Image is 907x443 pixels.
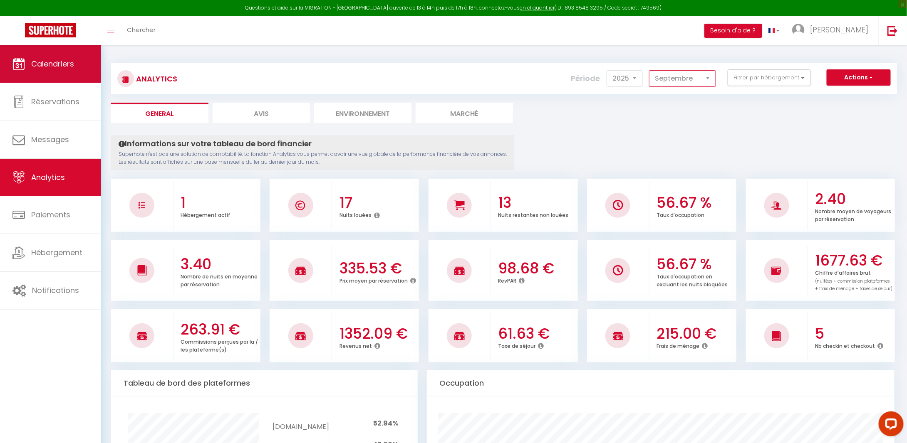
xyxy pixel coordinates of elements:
span: Calendriers [31,59,74,69]
a: Chercher [121,16,162,45]
span: Messages [31,134,69,145]
span: (nuitées + commission plateformes + frais de ménage + taxes de séjour) [815,278,893,292]
span: Réservations [31,96,79,107]
p: Nuits louées [340,210,372,219]
p: Nuits restantes non louées [498,210,568,219]
span: Paiements [31,209,70,220]
button: Besoin d'aide ? [704,24,762,38]
p: Commissions perçues par la / les plateforme(s) [181,337,258,353]
p: Nombre de nuits en moyenne par réservation [181,271,258,288]
p: Nb checkin et checkout [815,341,875,349]
p: Prix moyen par réservation [340,276,408,284]
img: NO IMAGE [771,266,782,276]
a: en cliquant ici [520,4,555,11]
img: NO IMAGE [613,265,623,276]
h3: 56.67 % [657,194,734,212]
button: Actions [827,69,891,86]
h3: 13 [498,194,575,212]
img: ... [792,24,805,36]
p: Taxe de séjour [498,341,535,349]
li: Marché [416,103,513,123]
img: NO IMAGE [139,202,145,209]
h3: 1677.63 € [815,252,893,269]
h3: 3.40 [181,256,258,273]
h3: 5 [815,325,893,342]
h3: 215.00 € [657,325,734,342]
h3: 1352.09 € [340,325,417,342]
div: Tableau de bord des plateformes [111,370,418,396]
button: Filtrer par hébergement [728,69,811,86]
h3: 335.53 € [340,260,417,277]
label: Période [571,69,600,88]
li: Avis [213,103,310,123]
h3: 56.67 % [657,256,734,273]
h3: 263.91 € [181,321,258,338]
h3: 1 [181,194,258,212]
img: logout [887,25,898,36]
p: Taux d'occupation en excluant les nuits bloquées [657,271,728,288]
h4: Informations sur votre tableau de bord financier [119,139,507,148]
h3: 17 [340,194,417,212]
span: 52.94% [373,418,398,428]
span: Notifications [32,285,79,295]
p: Taux d'occupation [657,210,705,219]
li: Environnement [314,103,411,123]
p: Revenus net [340,341,372,349]
span: Chercher [127,25,156,34]
span: Analytics [31,172,65,182]
p: RevPAR [498,276,516,284]
li: General [111,103,208,123]
p: Hébergement actif [181,210,230,219]
span: [PERSON_NAME] [810,25,868,35]
h3: Analytics [134,69,177,88]
div: Occupation [427,370,895,396]
img: Super Booking [25,23,76,37]
p: Superhote n'est pas une solution de comptabilité. La fonction Analytics vous permet d'avoir une v... [119,150,507,166]
h3: 2.40 [815,190,893,208]
span: Hébergement [31,247,82,258]
td: [DOMAIN_NAME] [273,413,329,434]
p: Nombre moyen de voyageurs par réservation [815,206,892,223]
p: Chiffre d'affaires brut [815,268,893,292]
h3: 61.63 € [498,325,575,342]
h3: 98.68 € [498,260,575,277]
a: ... [PERSON_NAME] [786,16,879,45]
iframe: LiveChat chat widget [872,408,907,443]
p: Frais de ménage [657,341,700,349]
